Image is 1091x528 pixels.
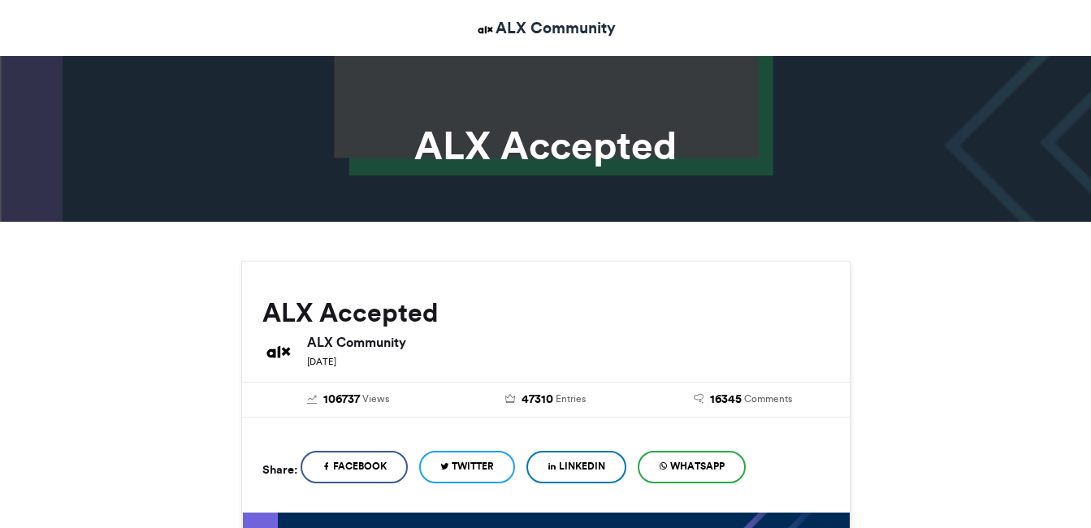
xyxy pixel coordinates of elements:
[301,451,408,483] a: Facebook
[262,459,297,480] h5: Share:
[556,392,586,406] span: Entries
[333,459,387,474] span: Facebook
[559,459,605,474] span: LinkedIn
[656,391,829,409] a: 16345 Comments
[419,451,515,483] a: Twitter
[307,356,336,367] small: [DATE]
[459,391,632,409] a: 47310 Entries
[475,16,616,40] a: ALX Community
[262,298,829,327] h2: ALX Accepted
[638,451,746,483] a: WhatsApp
[362,392,389,406] span: Views
[522,391,553,409] span: 47310
[262,335,295,368] img: ALX Community
[744,392,792,406] span: Comments
[95,126,997,165] h1: ALX Accepted
[710,391,742,409] span: 16345
[452,459,494,474] span: Twitter
[526,451,626,483] a: LinkedIn
[475,19,496,40] img: ALX Community
[262,391,435,409] a: 106737 Views
[323,391,360,409] span: 106737
[670,459,725,474] span: WhatsApp
[307,335,829,348] h6: ALX Community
